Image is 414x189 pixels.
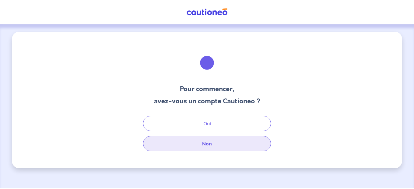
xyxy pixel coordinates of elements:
[154,84,260,94] h3: Pour commencer,
[154,96,260,106] h3: avez-vous un compte Cautioneo ?
[184,8,230,16] img: Cautioneo
[191,46,223,79] img: illu_welcome.svg
[143,136,271,151] button: Non
[143,116,271,131] button: Oui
